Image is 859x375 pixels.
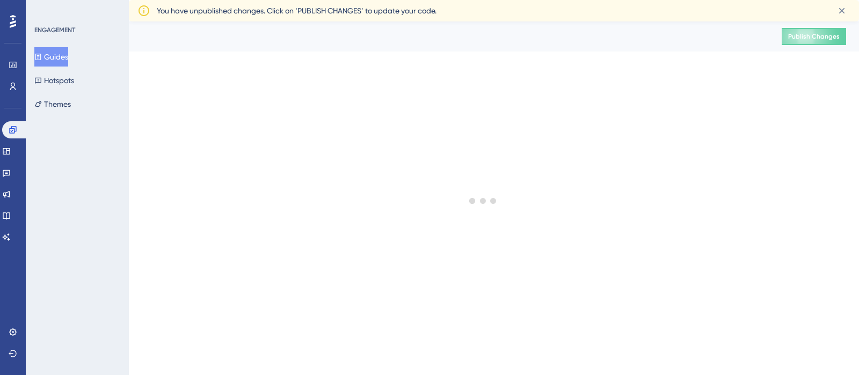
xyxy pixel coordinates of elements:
[34,94,71,114] button: Themes
[782,28,846,45] button: Publish Changes
[788,32,840,41] span: Publish Changes
[34,47,68,67] button: Guides
[34,71,74,90] button: Hotspots
[34,26,75,34] div: ENGAGEMENT
[157,4,436,17] span: You have unpublished changes. Click on ‘PUBLISH CHANGES’ to update your code.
